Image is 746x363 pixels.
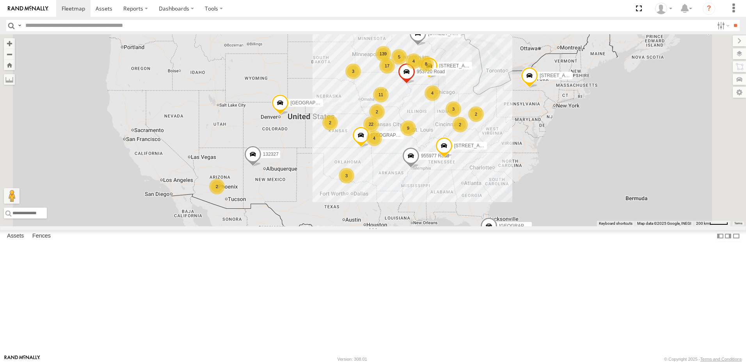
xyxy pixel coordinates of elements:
button: Zoom Home [4,60,15,70]
div: 2 [209,179,225,194]
label: Search Filter Options [714,20,731,31]
label: Fences [28,231,55,241]
div: 3 [339,168,354,183]
div: 9 [400,120,416,136]
button: Drag Pegman onto the map to open Street View [4,188,20,204]
a: Terms (opens in new tab) [734,222,742,225]
div: 2 [369,104,385,120]
div: 8 [418,56,434,72]
label: Dock Summary Table to the Left [716,230,724,241]
div: 22 [363,116,379,132]
div: 2 [468,106,484,122]
button: Zoom out [4,49,15,60]
label: Map Settings [733,87,746,98]
span: [STREET_ADDRESS] [439,63,486,69]
div: 4 [406,53,421,69]
div: 139 [375,46,391,62]
label: Dock Summary Table to the Right [724,230,732,241]
label: Search Query [16,20,23,31]
span: Map data ©2025 Google, INEGI [637,221,691,226]
div: 4 [366,130,382,146]
i: ? [703,2,715,15]
a: Terms and Conditions [700,357,742,361]
span: [STREET_ADDRESS] [540,73,586,78]
div: © Copyright 2025 - [664,357,742,361]
label: Assets [3,231,28,241]
label: Measure [4,74,15,85]
div: 17 [379,58,395,74]
span: 953720 Road [417,69,445,74]
div: 2 [322,115,338,130]
span: [STREET_ADDRESS] [428,30,474,36]
div: Version: 308.01 [337,357,367,361]
button: Zoom in [4,38,15,49]
div: 4 [425,85,440,101]
button: Keyboard shortcuts [599,221,632,226]
div: 5 [391,49,407,65]
span: [GEOGRAPHIC_DATA] [371,132,420,137]
span: 200 km [696,221,709,226]
button: Map Scale: 200 km per 44 pixels [694,221,730,226]
label: Hide Summary Table [732,230,740,241]
div: 11 [373,87,389,102]
span: [GEOGRAPHIC_DATA] [499,223,548,229]
a: Visit our Website [4,355,40,363]
div: 3 [345,63,361,79]
div: Tina French [652,3,675,14]
span: [GEOGRAPHIC_DATA] [290,100,339,106]
span: [STREET_ADDRESS] [454,143,501,148]
span: 132327 [263,152,279,157]
div: 3 [446,101,461,117]
img: rand-logo.svg [8,6,48,11]
span: 955977 Road [421,153,449,159]
div: 2 [452,117,468,132]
